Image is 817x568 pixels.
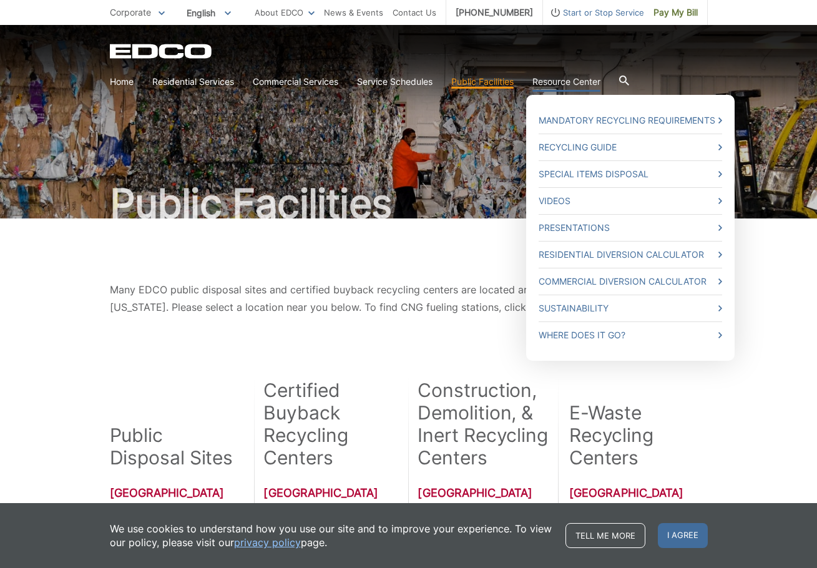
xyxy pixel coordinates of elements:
span: Corporate [110,7,151,17]
h2: Construction, Demolition, & Inert Recycling Centers [418,379,548,469]
h2: Certified Buyback Recycling Centers [263,379,389,469]
a: EDCD logo. Return to the homepage. [110,44,213,59]
a: Where Does it Go? [539,328,722,342]
span: I agree [658,523,708,548]
h3: [GEOGRAPHIC_DATA] [110,486,243,500]
span: English [177,2,240,23]
h2: Public Disposal Sites [110,424,233,469]
a: Residential Diversion Calculator [539,248,722,262]
a: Mandatory Recycling Requirements [539,114,722,127]
a: Contact Us [393,6,436,19]
a: Sustainability [539,301,722,315]
a: Public Facilities [451,75,514,89]
a: About EDCO [255,6,315,19]
a: Recycling Guide [539,140,722,154]
span: Many EDCO public disposal sites and certified buyback recycling centers are located around [GEOGR... [110,283,657,313]
a: Special Items Disposal [539,167,722,181]
a: Presentations [539,221,722,235]
a: News & Events [324,6,383,19]
a: Commercial Services [253,75,338,89]
a: Commercial Diversion Calculator [539,275,722,288]
h3: [GEOGRAPHIC_DATA] [418,486,548,500]
a: privacy policy [234,536,301,549]
h1: Public Facilities [110,184,708,223]
h3: [GEOGRAPHIC_DATA] [569,486,707,500]
a: Resource Center [532,75,600,89]
span: Pay My Bill [653,6,698,19]
p: We use cookies to understand how you use our site and to improve your experience. To view our pol... [110,522,553,549]
a: Service Schedules [357,75,433,89]
h2: E-Waste Recycling Centers [569,401,707,469]
a: Home [110,75,134,89]
a: Tell me more [565,523,645,548]
h3: [GEOGRAPHIC_DATA] [263,486,389,500]
a: Videos [539,194,722,208]
a: Residential Services [152,75,234,89]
